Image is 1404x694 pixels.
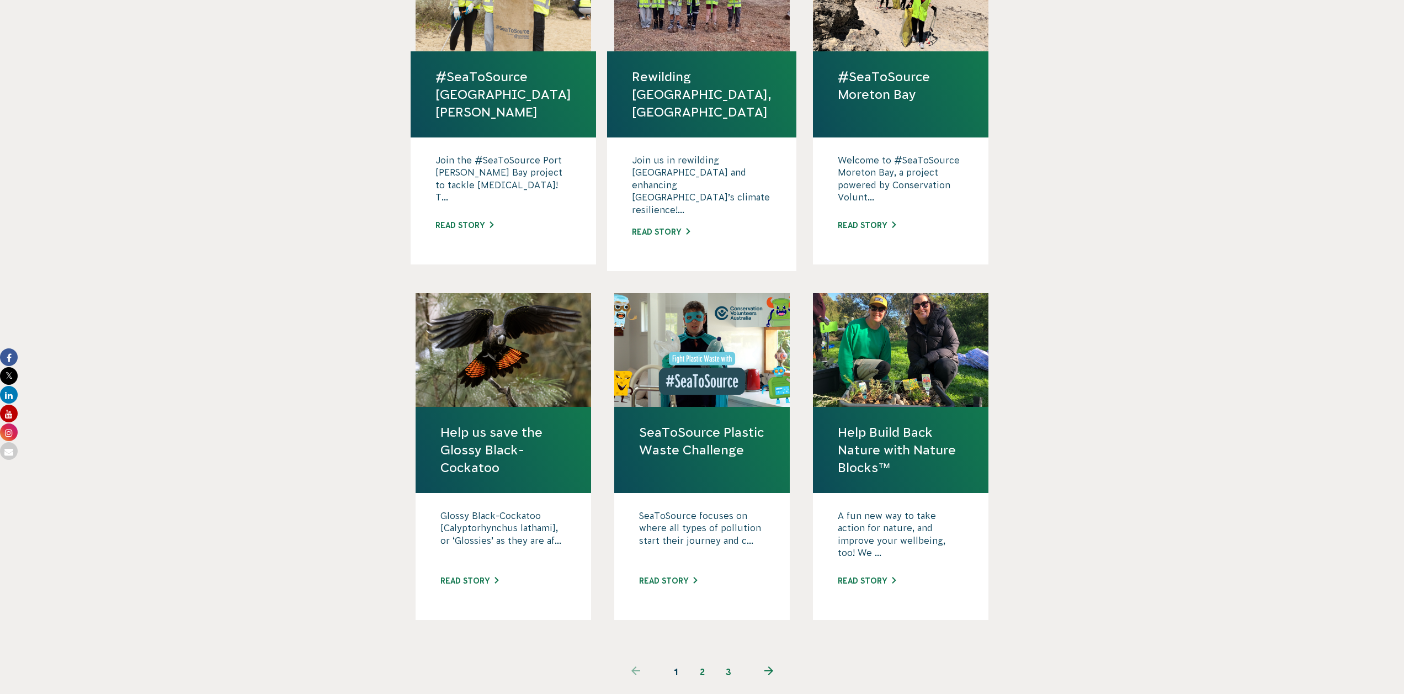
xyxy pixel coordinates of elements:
p: Join us in rewilding [GEOGRAPHIC_DATA] and enhancing [GEOGRAPHIC_DATA]’s climate resilience!... [632,154,772,216]
a: Read story [639,576,697,585]
p: SeaToSource focuses on where all types of pollution start their journey and c... [639,510,765,565]
a: Read story [435,221,493,230]
p: Welcome to #SeaToSource Moreton Bay, a project powered by Conservation Volunt... [838,154,964,209]
p: Glossy Black-Cockatoo [Calyptorhynchus lathami], or ‘Glossies’ as they are af... [440,510,566,565]
p: A fun new way to take action for nature, and improve your wellbeing, too! We ... [838,510,964,565]
a: #SeaToSource [GEOGRAPHIC_DATA][PERSON_NAME] [435,68,571,121]
a: Read story [440,576,498,585]
a: Read story [838,576,896,585]
a: Next page [742,659,795,685]
span: 1 [662,659,689,685]
a: Help Build Back Nature with Nature Blocks™ [838,423,964,477]
a: Read story [632,227,690,236]
a: 3 [715,659,742,685]
a: 2 [689,659,715,685]
a: Read story [838,221,896,230]
p: Join the #SeaToSource Port [PERSON_NAME] Bay project to tackle [MEDICAL_DATA]! T... [435,154,571,209]
a: SeaToSource Plastic Waste Challenge [639,423,765,459]
ul: Pagination [609,659,795,685]
a: Help us save the Glossy Black-Cockatoo [440,423,566,477]
a: Rewilding [GEOGRAPHIC_DATA], [GEOGRAPHIC_DATA] [632,68,772,121]
a: #SeaToSource Moreton Bay [838,68,964,103]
